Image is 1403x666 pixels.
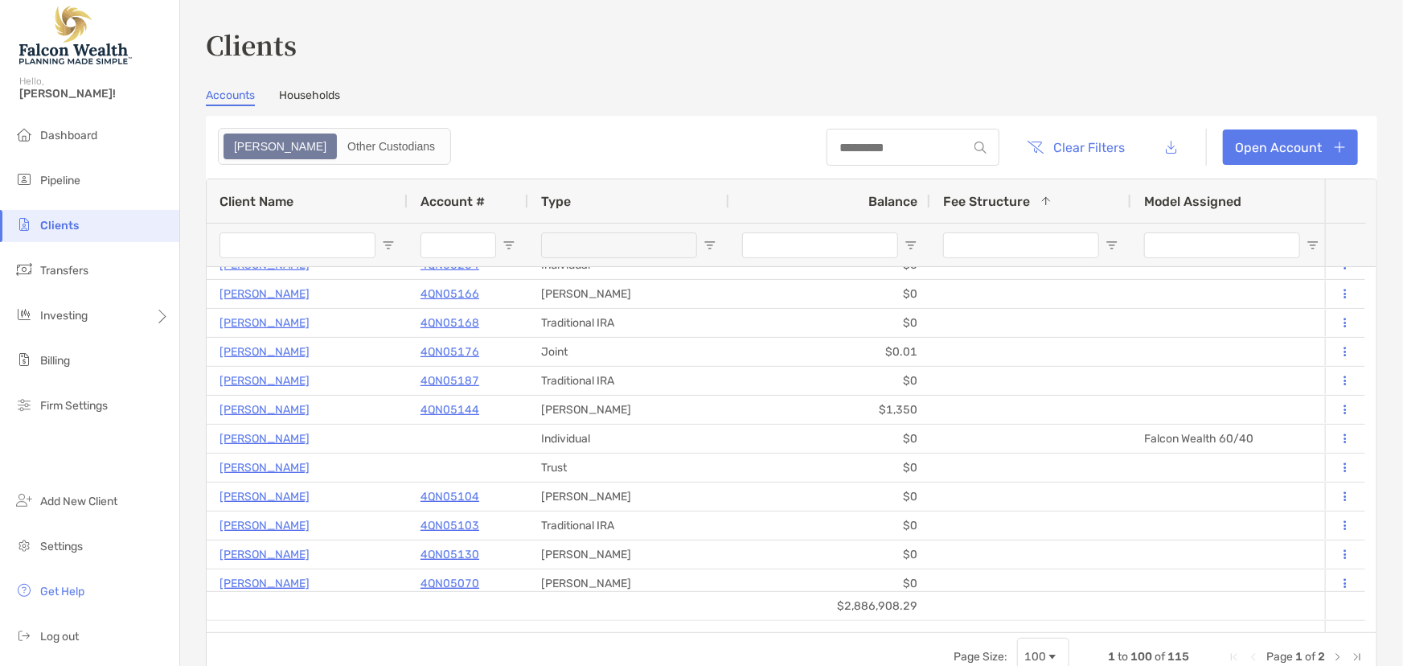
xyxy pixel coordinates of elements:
[729,483,930,511] div: $0
[1106,239,1118,252] button: Open Filter Menu
[528,309,729,337] div: Traditional IRA
[1247,651,1260,664] div: Previous Page
[974,142,987,154] img: input icon
[14,581,34,600] img: get-help icon
[420,400,479,420] a: 4QN05144
[40,174,80,187] span: Pipeline
[219,342,310,362] p: [PERSON_NAME]
[1130,650,1152,664] span: 100
[1118,650,1128,664] span: to
[206,26,1377,63] h3: Clients
[219,400,310,420] a: [PERSON_NAME]
[1223,129,1358,165] a: Open Account
[1307,239,1319,252] button: Open Filter Menu
[219,232,375,258] input: Client Name Filter Input
[1015,129,1138,165] button: Clear Filters
[420,232,496,258] input: Account # Filter Input
[19,87,170,101] span: [PERSON_NAME]!
[219,545,310,565] a: [PERSON_NAME]
[14,395,34,414] img: firm-settings icon
[943,194,1030,209] span: Fee Structure
[729,309,930,337] div: $0
[40,585,84,598] span: Get Help
[528,512,729,540] div: Traditional IRA
[14,536,34,555] img: settings icon
[1318,650,1325,664] span: 2
[729,592,930,620] div: $2,886,908.29
[528,454,729,482] div: Trust
[219,573,310,594] a: [PERSON_NAME]
[40,399,108,413] span: Firm Settings
[219,313,310,333] a: [PERSON_NAME]
[905,239,917,252] button: Open Filter Menu
[1144,194,1241,209] span: Model Assigned
[729,541,930,569] div: $0
[14,260,34,279] img: transfers icon
[40,630,79,643] span: Log out
[382,239,395,252] button: Open Filter Menu
[528,396,729,424] div: [PERSON_NAME]
[40,309,88,323] span: Investing
[1155,650,1165,664] span: of
[729,338,930,366] div: $0.01
[14,215,34,234] img: clients icon
[420,342,479,362] a: 4QN05176
[528,483,729,511] div: [PERSON_NAME]
[1144,232,1300,258] input: Model Assigned Filter Input
[279,88,340,106] a: Households
[1295,650,1302,664] span: 1
[1228,651,1241,664] div: First Page
[219,429,310,449] a: [PERSON_NAME]
[1351,651,1364,664] div: Last Page
[528,338,729,366] div: Joint
[503,239,515,252] button: Open Filter Menu
[14,350,34,369] img: billing icon
[225,135,335,158] div: Zoe
[14,170,34,189] img: pipeline icon
[420,573,479,594] a: 4QN05070
[19,6,132,64] img: Falcon Wealth Planning Logo
[1131,425,1332,453] div: Falcon Wealth 60/40
[1108,650,1115,664] span: 1
[528,541,729,569] div: [PERSON_NAME]
[219,284,310,304] a: [PERSON_NAME]
[528,367,729,395] div: Traditional IRA
[14,491,34,510] img: add_new_client icon
[338,135,444,158] div: Other Custodians
[420,313,479,333] a: 4QN05168
[528,569,729,598] div: [PERSON_NAME]
[943,232,1099,258] input: Fee Structure Filter Input
[541,194,571,209] span: Type
[729,454,930,482] div: $0
[219,516,310,536] a: [PERSON_NAME]
[420,487,479,507] a: 4QN05104
[206,88,255,106] a: Accounts
[40,129,97,142] span: Dashboard
[219,371,310,391] a: [PERSON_NAME]
[218,128,451,165] div: segmented control
[420,516,479,536] a: 4QN05103
[219,487,310,507] a: [PERSON_NAME]
[729,396,930,424] div: $1,350
[14,125,34,144] img: dashboard icon
[420,545,479,565] a: 4QN05130
[219,194,293,209] span: Client Name
[729,569,930,598] div: $0
[219,458,310,478] a: [PERSON_NAME]
[729,512,930,540] div: $0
